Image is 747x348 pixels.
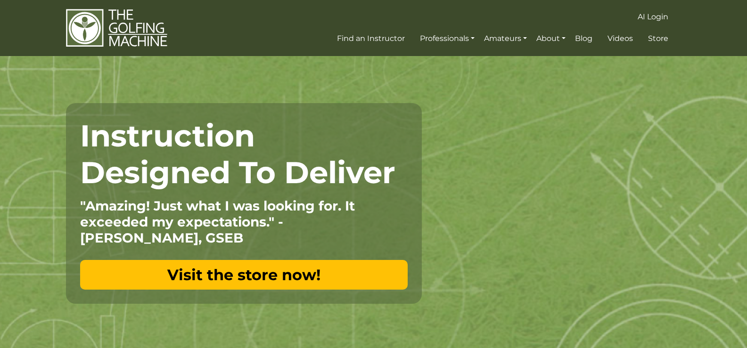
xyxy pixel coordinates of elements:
a: Amateurs [482,30,529,47]
span: Find an Instructor [337,34,405,43]
a: Professionals [418,30,477,47]
h1: Instruction Designed To Deliver [80,117,408,191]
a: Find an Instructor [335,30,407,47]
span: AI Login [638,12,668,21]
p: "Amazing! Just what I was looking for. It exceeded my expectations." - [PERSON_NAME], GSEB [80,198,408,246]
span: Blog [575,34,592,43]
a: AI Login [635,8,671,25]
a: Videos [605,30,635,47]
span: Videos [607,34,633,43]
a: Blog [573,30,595,47]
span: Store [648,34,668,43]
a: Store [646,30,671,47]
img: The Golfing Machine [66,8,167,48]
a: Visit the store now! [80,260,408,290]
a: About [534,30,568,47]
